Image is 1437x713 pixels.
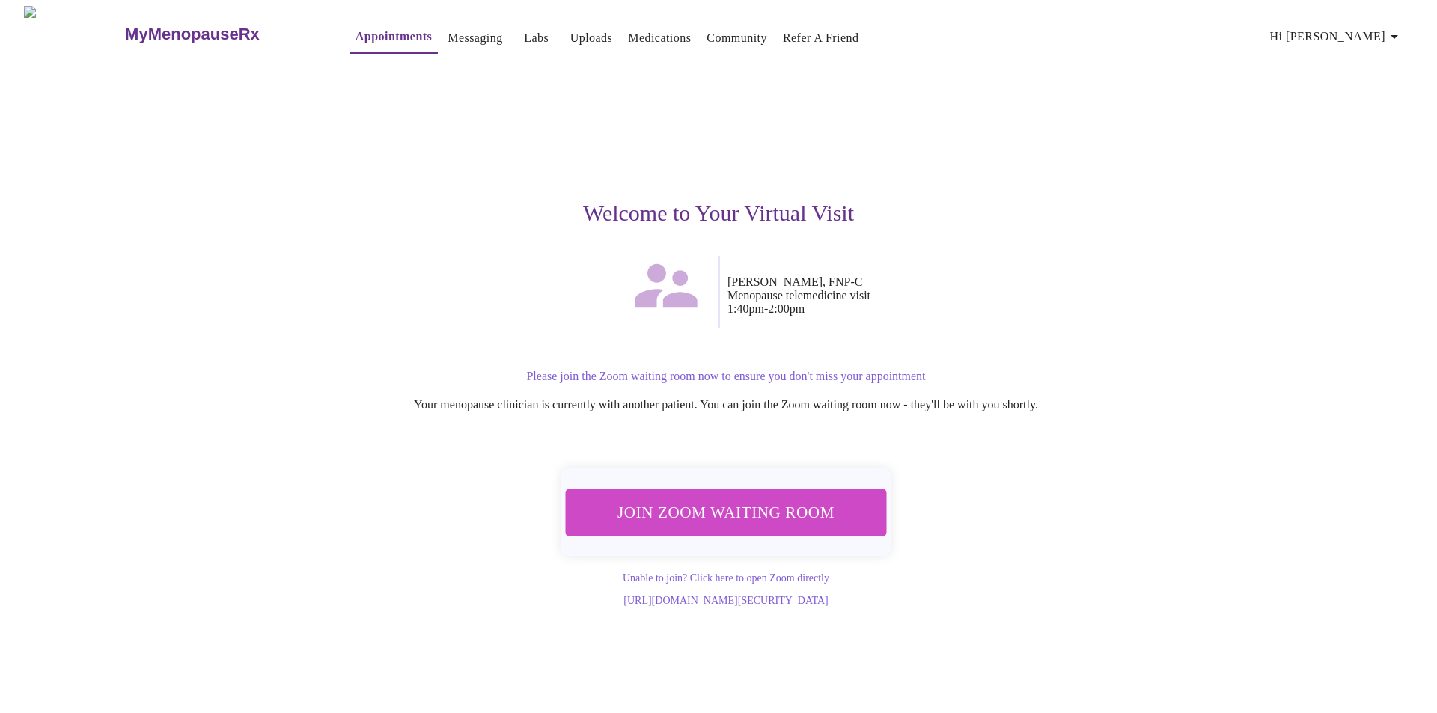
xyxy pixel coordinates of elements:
a: Medications [628,28,691,49]
span: Hi [PERSON_NAME] [1270,26,1403,47]
p: Your menopause clinician is currently with another patient. You can join the Zoom waiting room no... [272,398,1180,411]
img: MyMenopauseRx Logo [24,6,123,62]
button: Join Zoom Waiting Room [558,488,894,537]
a: Community [707,28,767,49]
button: Labs [513,23,561,53]
a: Labs [524,28,549,49]
a: Uploads [570,28,613,49]
h3: MyMenopauseRx [125,25,260,44]
button: Community [701,23,773,53]
span: Join Zoom Waiting Room [579,498,873,527]
a: Refer a Friend [783,28,859,49]
a: Unable to join? Click here to open Zoom directly [623,572,829,584]
button: Appointments [350,22,438,54]
button: Medications [622,23,697,53]
button: Refer a Friend [777,23,865,53]
a: [URL][DOMAIN_NAME][SECURITY_DATA] [623,595,828,606]
a: Appointments [356,26,432,47]
a: MyMenopauseRx [123,8,320,61]
a: Messaging [448,28,502,49]
button: Messaging [442,23,508,53]
p: [PERSON_NAME], FNP-C Menopause telemedicine visit 1:40pm - 2:00pm [727,275,1180,316]
button: Hi [PERSON_NAME] [1264,22,1409,52]
p: Please join the Zoom waiting room now to ensure you don't miss your appointment [272,370,1180,383]
h3: Welcome to Your Virtual Visit [257,201,1180,226]
button: Uploads [564,23,619,53]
